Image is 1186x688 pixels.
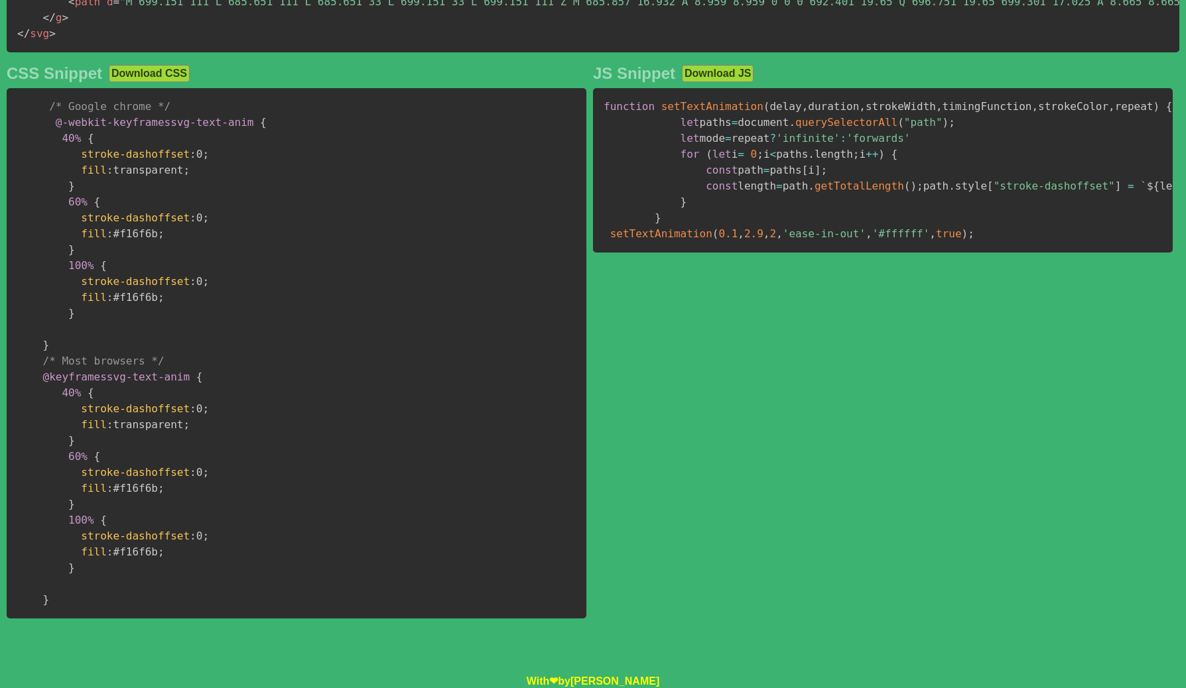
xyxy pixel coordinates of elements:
button: Download CSS [109,65,190,82]
span: "stroke-dashoffset" [994,180,1115,192]
span: 2.9 [744,227,763,240]
span: ${ [1147,180,1159,192]
span: > [49,27,56,40]
span: 2 [770,227,777,240]
span: , [776,227,783,240]
span: { [260,116,267,129]
span: 40% [62,386,81,399]
span: = [1128,180,1134,192]
span: setTextAnimation [610,227,712,240]
span: , [738,227,744,240]
span: } [68,498,75,510]
span: ++ [866,148,878,160]
span: { [1166,100,1173,113]
span: . [949,180,955,192]
span: ) [962,227,968,240]
span: fill [81,482,107,494]
span: } [68,434,75,447]
span: ) [943,116,949,129]
span: { [100,259,107,272]
span: getTotalLength [815,180,904,192]
span: '#ffffff' [872,227,930,240]
span: { [88,386,94,399]
span: 'ease-in-out' [783,227,866,240]
span: 'forwards' [846,132,910,144]
span: , [866,227,872,240]
span: , [936,100,943,113]
span: ( [712,227,719,240]
span: } [68,180,75,192]
span: for [681,148,700,160]
span: ; [202,275,209,288]
span: , [859,100,866,113]
span: </ [43,11,56,24]
span: let [712,148,732,160]
span: let [681,116,700,129]
span: fill [81,164,107,176]
span: ; [158,227,165,240]
span: } [655,211,661,224]
span: let [681,132,700,144]
span: ` [1140,180,1147,192]
span: true [936,227,962,240]
span: ( [763,100,770,113]
span: , [763,227,770,240]
span: ; [158,545,165,558]
span: </ [17,27,30,40]
span: ; [183,418,190,431]
h2: CSS Snippet [7,64,102,83]
span: fill [81,545,107,558]
span: 40% [62,132,81,144]
span: @-webkit-keyframes [56,116,170,129]
span: : [190,211,196,224]
span: ; [202,530,209,542]
span: . [808,148,815,160]
span: fill [81,418,107,431]
span: = [763,164,770,176]
span: ( [904,180,911,192]
span: 0.1 [718,227,738,240]
span: ; [158,291,165,304]
span: 'infinite' [776,132,840,144]
span: stroke-dashoffset [81,211,190,224]
span: < [770,148,777,160]
span: "path" [904,116,943,129]
span: = [732,116,738,129]
span: [ [802,164,809,176]
span: 100% [68,514,94,526]
span: } [68,307,75,319]
span: ; [821,164,828,176]
span: querySelectorAll [795,116,897,129]
span: : [107,482,113,494]
span: . [808,180,815,192]
span: : [190,275,196,288]
span: : [107,227,113,240]
span: = [776,180,783,192]
span: /* Google chrome */ [49,100,170,113]
span: { [88,132,94,144]
span: , [1108,100,1115,113]
span: } [681,196,687,208]
span: } [68,243,75,256]
span: } [68,561,75,574]
span: svg-text-anim [56,116,254,129]
span: : [190,530,196,542]
span: : [107,291,113,304]
span: > [62,11,68,24]
span: setTextAnimation [661,100,763,113]
span: } [43,339,50,351]
span: fill [81,227,107,240]
span: delay duration strokeWidth timingFunction strokeColor repeat [769,100,1153,113]
span: . [789,116,795,129]
span: stroke-dashoffset [81,530,190,542]
span: : [840,132,846,144]
span: ; [183,164,190,176]
span: ( [897,116,904,129]
span: 60% [68,450,88,463]
span: fill [81,291,107,304]
span: 100% [68,259,94,272]
a: [PERSON_NAME] [570,675,659,687]
span: = [738,148,744,160]
span: ; [202,148,209,160]
span: , [929,227,936,240]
